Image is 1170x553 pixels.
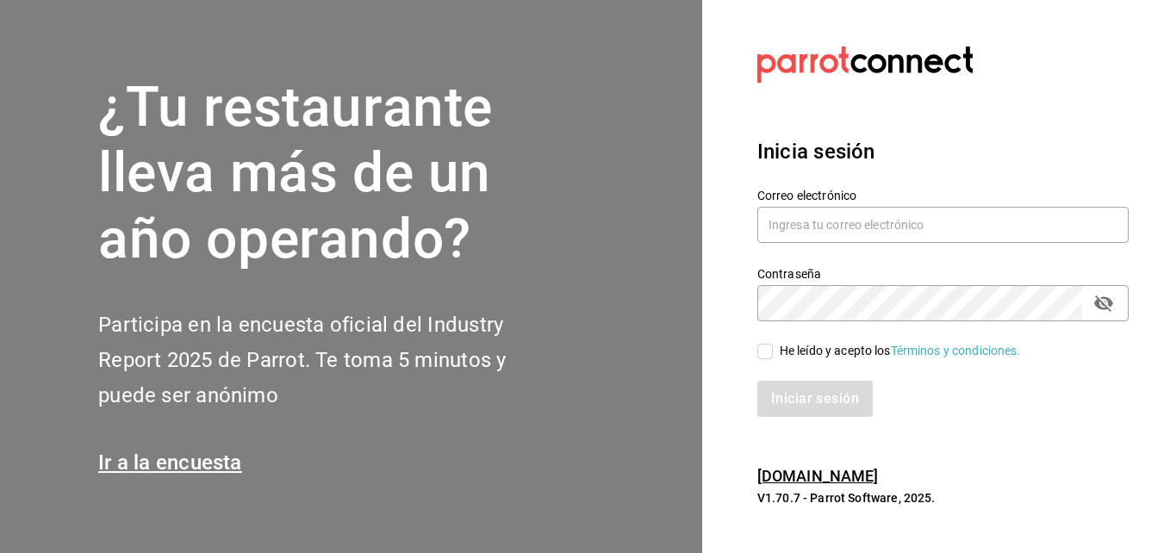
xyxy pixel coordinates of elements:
label: Contraseña [757,267,1129,279]
a: [DOMAIN_NAME] [757,467,879,485]
label: Correo electrónico [757,189,1129,201]
h3: Inicia sesión [757,136,1129,167]
h1: ¿Tu restaurante lleva más de un año operando? [98,75,563,273]
button: passwordField [1089,289,1118,318]
h2: Participa en la encuesta oficial del Industry Report 2025 de Parrot. Te toma 5 minutos y puede se... [98,308,563,413]
p: V1.70.7 - Parrot Software, 2025. [757,489,1129,506]
a: Ir a la encuesta [98,450,242,475]
input: Ingresa tu correo electrónico [757,207,1129,243]
a: Términos y condiciones. [891,344,1021,357]
div: He leído y acepto los [780,342,1021,360]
